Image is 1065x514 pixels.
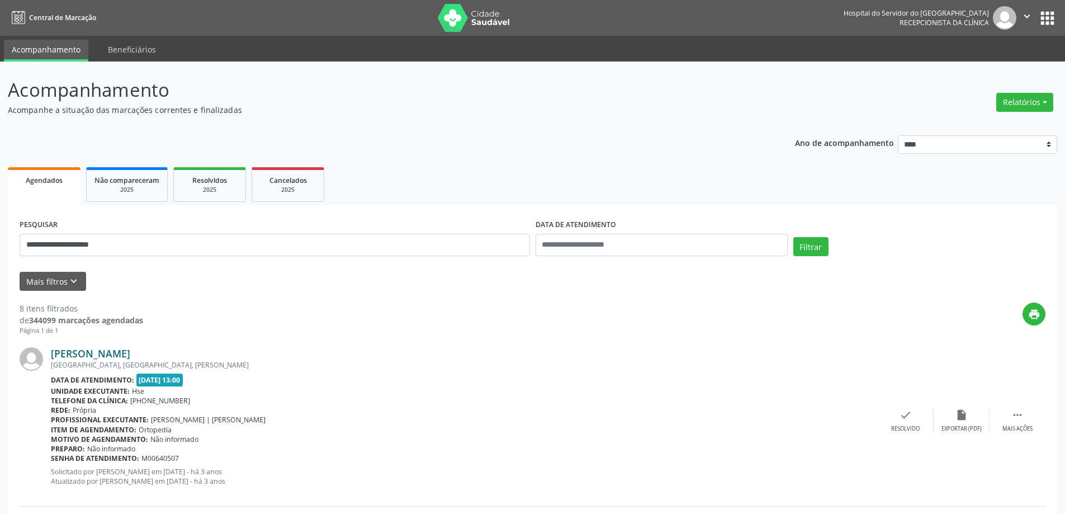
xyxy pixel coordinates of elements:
[51,360,878,370] div: [GEOGRAPHIC_DATA], [GEOGRAPHIC_DATA], [PERSON_NAME]
[136,374,183,386] span: [DATE] 13:00
[996,93,1053,112] button: Relatórios
[51,425,136,435] b: Item de agendamento:
[8,104,742,116] p: Acompanhe a situação das marcações correntes e finalizadas
[1021,10,1033,22] i: 
[1038,8,1057,28] button: apps
[795,135,894,149] p: Ano de acompanhamento
[1011,409,1024,421] i: 
[1016,6,1038,30] button: 
[793,237,829,256] button: Filtrar
[87,444,135,454] span: Não informado
[20,326,143,336] div: Página 1 de 1
[132,386,144,396] span: Hse
[51,386,130,396] b: Unidade executante:
[941,425,982,433] div: Exportar (PDF)
[1002,425,1033,433] div: Mais ações
[51,454,139,463] b: Senha de atendimento:
[4,40,88,62] a: Acompanhamento
[536,216,616,234] label: DATA DE ATENDIMENTO
[51,375,134,385] b: Data de atendimento:
[8,8,96,27] a: Central de Marcação
[51,415,149,425] b: Profissional executante:
[8,76,742,104] p: Acompanhamento
[51,405,70,415] b: Rede:
[51,396,128,405] b: Telefone da clínica:
[150,435,198,444] span: Não informado
[269,176,307,185] span: Cancelados
[955,409,968,421] i: insert_drive_file
[192,176,227,185] span: Resolvidos
[182,186,238,194] div: 2025
[100,40,164,59] a: Beneficiários
[844,8,989,18] div: Hospital do Servidor do [GEOGRAPHIC_DATA]
[130,396,190,405] span: [PHONE_NUMBER]
[94,186,159,194] div: 2025
[151,415,266,425] span: [PERSON_NAME] | [PERSON_NAME]
[51,435,148,444] b: Motivo de agendamento:
[68,275,80,287] i: keyboard_arrow_down
[73,405,96,415] span: Própria
[141,454,179,463] span: M00640507
[20,303,143,314] div: 8 itens filtrados
[26,176,63,185] span: Agendados
[260,186,316,194] div: 2025
[20,216,58,234] label: PESQUISAR
[20,347,43,371] img: img
[20,272,86,291] button: Mais filtroskeyboard_arrow_down
[993,6,1016,30] img: img
[1023,303,1045,326] button: print
[139,425,172,435] span: Ortopedia
[29,315,143,326] strong: 344099 marcações agendadas
[900,409,912,421] i: check
[891,425,920,433] div: Resolvido
[94,176,159,185] span: Não compareceram
[1028,308,1040,320] i: print
[900,18,989,27] span: Recepcionista da clínica
[51,467,878,486] p: Solicitado por [PERSON_NAME] em [DATE] - há 3 anos Atualizado por [PERSON_NAME] em [DATE] - há 3 ...
[29,13,96,22] span: Central de Marcação
[51,444,85,454] b: Preparo:
[20,314,143,326] div: de
[51,347,130,360] a: [PERSON_NAME]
